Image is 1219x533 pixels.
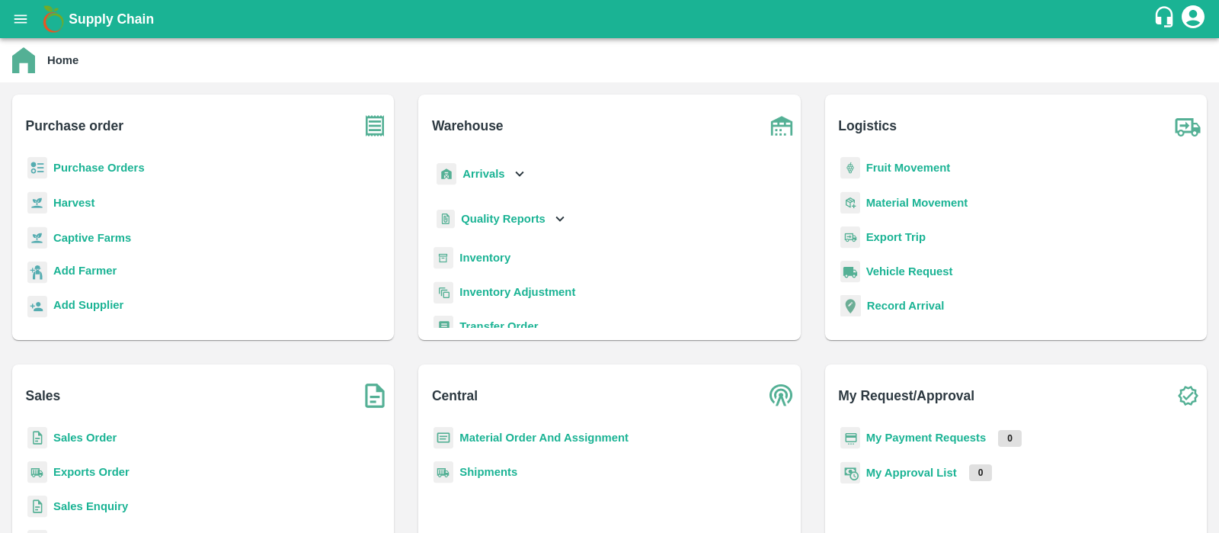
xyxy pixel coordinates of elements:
b: Add Supplier [53,299,123,311]
div: Arrivals [434,157,528,191]
img: logo [38,4,69,34]
a: Harvest [53,197,94,209]
a: Inventory [459,252,510,264]
img: home [12,47,35,73]
div: Quality Reports [434,204,568,235]
a: Transfer Order [459,320,538,332]
img: shipments [27,461,47,483]
img: recordArrival [840,295,861,316]
img: harvest [27,191,47,214]
b: Supply Chain [69,11,154,27]
img: central [763,377,801,415]
img: reciept [27,157,47,179]
a: Export Trip [866,231,926,243]
img: sales [27,427,47,449]
a: Add Farmer [53,262,117,283]
a: Record Arrival [867,300,945,312]
img: fruit [840,157,860,179]
a: Fruit Movement [866,162,951,174]
img: check [1169,377,1207,415]
img: farmer [27,262,47,284]
img: soSales [356,377,394,415]
a: Material Movement [866,197,968,209]
img: payment [840,427,860,449]
button: open drawer [3,2,38,37]
img: whInventory [434,247,453,269]
img: warehouse [763,107,801,145]
img: inventory [434,281,453,303]
b: Logistics [838,115,897,136]
a: My Payment Requests [866,432,987,444]
a: Shipments [459,466,517,478]
b: Purchase order [26,115,123,136]
img: approval [840,461,860,484]
img: supplier [27,296,47,318]
div: account of current user [1179,3,1207,35]
img: material [840,191,860,214]
a: Sales Order [53,432,117,444]
a: Add Supplier [53,297,123,317]
b: My Request/Approval [838,385,974,406]
img: sales [27,496,47,518]
b: Sales [26,385,61,406]
a: My Approval List [866,467,957,479]
b: Arrivals [462,168,504,180]
img: centralMaterial [434,427,453,449]
img: delivery [840,226,860,249]
a: Captive Farms [53,232,131,244]
p: 0 [969,464,993,481]
img: shipments [434,461,453,483]
img: harvest [27,226,47,249]
a: Vehicle Request [866,265,953,278]
b: Home [47,54,78,66]
a: Inventory Adjustment [459,286,575,298]
img: qualityReport [437,210,455,229]
img: truck [1169,107,1207,145]
b: Central [432,385,478,406]
a: Purchase Orders [53,162,145,174]
b: Add Farmer [53,265,117,277]
p: 0 [998,430,1022,447]
a: Material Order And Assignment [459,432,629,444]
img: whArrival [437,163,456,185]
a: Supply Chain [69,8,1153,30]
img: whTransfer [434,316,453,338]
div: customer-support [1153,5,1179,33]
a: Exports Order [53,466,130,478]
b: Warehouse [432,115,504,136]
img: purchase [356,107,394,145]
img: vehicle [840,261,860,283]
a: Sales Enquiry [53,500,128,512]
b: Quality Reports [461,213,546,225]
